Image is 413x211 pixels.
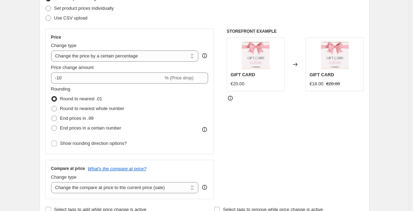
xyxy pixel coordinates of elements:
[231,80,245,87] div: €20.00
[231,72,255,77] span: GIFT CARD
[242,41,270,69] img: Giftcard20_80x.png
[309,72,334,77] span: GIFT CARD
[51,166,85,171] h3: Compare at price
[227,29,364,34] h6: STOREFRONT EXAMPLE
[165,75,193,80] span: % (Price drop)
[54,15,88,21] span: Use CSV upload
[201,52,208,59] div: help
[309,80,323,87] div: €18.00
[326,80,340,87] strike: €20.00
[51,43,77,48] span: Change type
[51,174,77,180] span: Change type
[54,6,114,11] span: Set product prices individually
[51,34,61,40] h3: Price
[51,72,163,84] input: -15
[88,166,147,171] button: What's the compare at price?
[321,41,349,69] img: Giftcard20_80x.png
[51,65,94,70] span: Price change amount
[201,184,208,191] div: help
[60,106,124,111] span: Round to nearest whole number
[60,96,102,101] span: Round to nearest .01
[60,141,127,146] span: Show rounding direction options?
[60,116,94,121] span: End prices in .99
[60,125,121,131] span: End prices in a certain number
[51,86,71,92] span: Rounding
